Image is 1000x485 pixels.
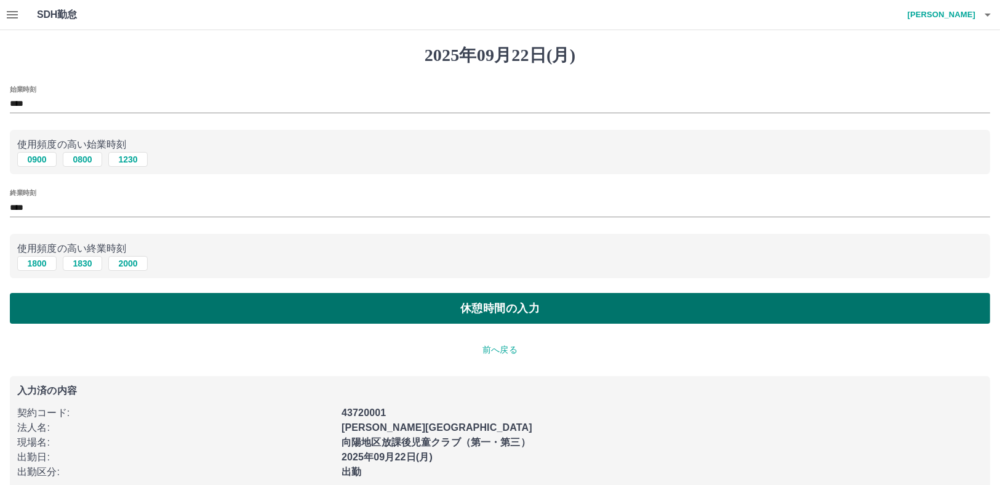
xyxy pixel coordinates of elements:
p: 出勤区分 : [17,465,334,479]
p: 入力済の内容 [17,386,983,396]
button: 1800 [17,256,57,271]
button: 2000 [108,256,148,271]
button: 休憩時間の入力 [10,293,990,324]
button: 0800 [63,152,102,167]
button: 1830 [63,256,102,271]
h1: 2025年09月22日(月) [10,45,990,66]
b: 2025年09月22日(月) [342,452,433,462]
b: [PERSON_NAME][GEOGRAPHIC_DATA] [342,422,532,433]
b: 出勤 [342,467,361,477]
p: 使用頻度の高い終業時刻 [17,241,983,256]
p: 前へ戻る [10,343,990,356]
b: 43720001 [342,407,386,418]
p: 法人名 : [17,420,334,435]
label: 終業時刻 [10,188,36,198]
button: 1230 [108,152,148,167]
p: 出勤日 : [17,450,334,465]
b: 向陽地区放課後児童クラブ（第一・第三） [342,437,530,447]
p: 使用頻度の高い始業時刻 [17,137,983,152]
p: 現場名 : [17,435,334,450]
button: 0900 [17,152,57,167]
p: 契約コード : [17,406,334,420]
label: 始業時刻 [10,84,36,94]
